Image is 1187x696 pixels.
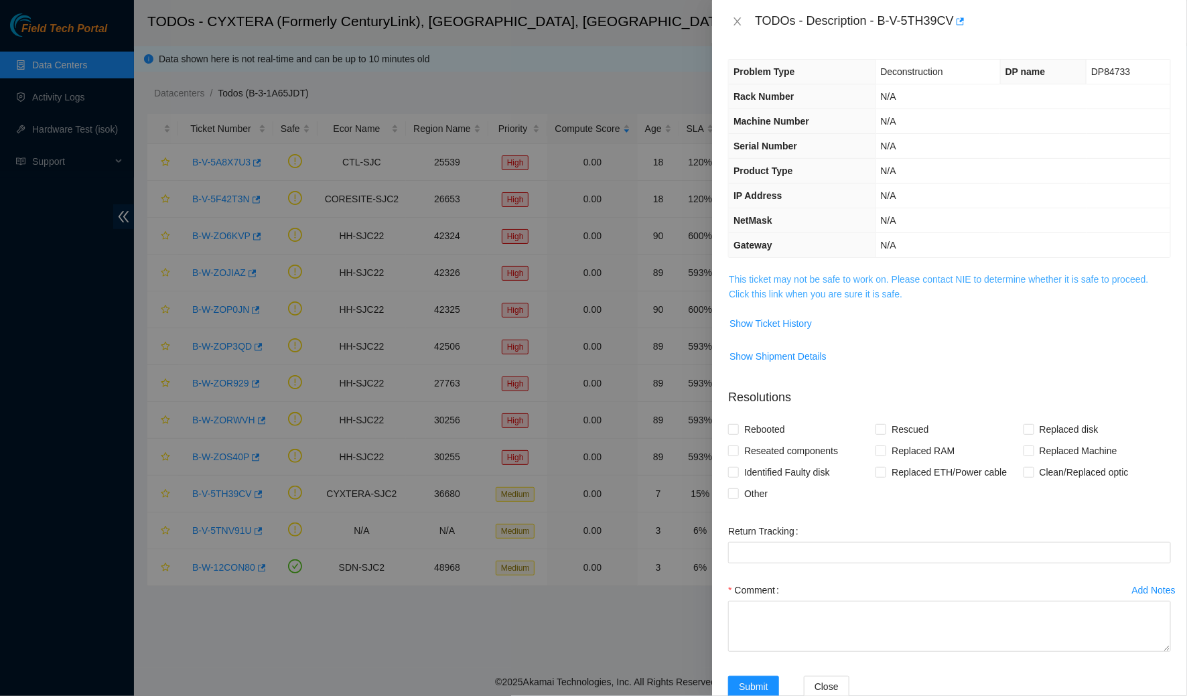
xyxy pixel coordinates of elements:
[732,16,743,27] span: close
[881,215,896,226] span: N/A
[1034,419,1104,440] span: Replaced disk
[886,419,934,440] span: Rescued
[739,679,768,694] span: Submit
[1131,579,1176,601] button: Add Notes
[728,15,747,28] button: Close
[739,440,843,462] span: Reseated components
[734,66,795,77] span: Problem Type
[729,346,827,367] button: Show Shipment Details
[881,165,896,176] span: N/A
[734,190,782,201] span: IP Address
[886,462,1012,483] span: Replaced ETH/Power cable
[881,141,896,151] span: N/A
[881,190,896,201] span: N/A
[755,11,1171,32] div: TODOs - Description - B-V-5TH39CV
[734,215,772,226] span: NetMask
[734,116,809,127] span: Machine Number
[1034,462,1134,483] span: Clean/Replaced optic
[881,66,943,77] span: Deconstruction
[734,91,794,102] span: Rack Number
[728,601,1171,652] textarea: Comment
[881,240,896,251] span: N/A
[728,520,804,542] label: Return Tracking
[734,165,792,176] span: Product Type
[1034,440,1123,462] span: Replaced Machine
[1132,585,1176,595] div: Add Notes
[728,579,784,601] label: Comment
[729,274,1148,299] a: This ticket may not be safe to work on. Please contact NIE to determine whether it is safe to pro...
[886,440,960,462] span: Replaced RAM
[729,316,812,331] span: Show Ticket History
[729,349,827,364] span: Show Shipment Details
[1091,66,1130,77] span: DP84733
[729,313,813,334] button: Show Ticket History
[815,679,839,694] span: Close
[881,91,896,102] span: N/A
[734,141,797,151] span: Serial Number
[739,462,835,483] span: Identified Faulty disk
[739,483,773,504] span: Other
[881,116,896,127] span: N/A
[1005,66,1046,77] span: DP name
[728,378,1171,407] p: Resolutions
[739,419,790,440] span: Rebooted
[728,542,1171,563] input: Return Tracking
[734,240,772,251] span: Gateway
